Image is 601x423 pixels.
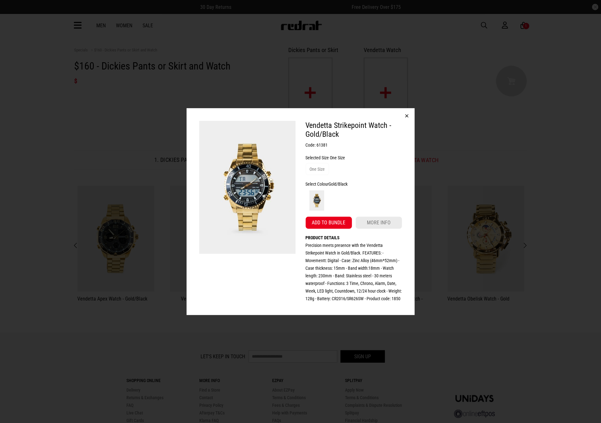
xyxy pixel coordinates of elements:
[329,182,348,187] span: Gold/Black
[306,217,352,229] button: Add to bundle
[307,190,327,211] img: Gold/Black
[330,155,345,160] span: One Size
[306,141,402,149] h3: Code: 61381
[306,234,402,241] h4: Product details
[5,3,24,22] button: Open LiveChat chat widget
[306,121,402,139] h2: Vendetta Strikepoint Watch - Gold/Black
[199,121,296,254] img: Vendetta Strikepoint Watch - Gold/black in Multi
[306,180,402,188] div: Select Colour
[306,241,402,302] p: Precision meets presence with the Vendetta Strikepoint Watch in Gold/Black. FEATURES: - Movementt...
[306,154,402,162] div: Selected Size
[356,217,402,229] a: More info
[310,165,325,173] div: One Size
